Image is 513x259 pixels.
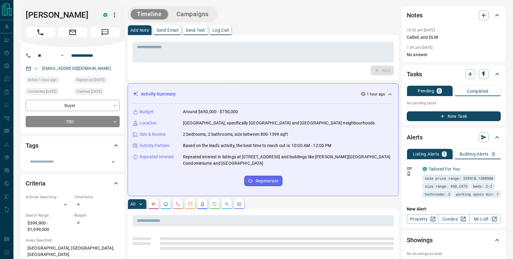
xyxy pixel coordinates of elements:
svg: Email Verified [34,67,38,71]
h2: Criteria [26,178,45,188]
svg: Listing Alerts [200,202,205,207]
span: Signed up [DATE] [76,77,104,83]
a: Mr.Loft [469,214,501,224]
p: Budget [140,109,154,115]
h2: Notes [407,10,423,20]
p: Budget: [74,213,120,218]
button: Open [59,52,66,59]
p: Listing Alerts [413,152,439,156]
div: Mon Jul 07 2025 [74,77,120,85]
div: condos.ca [103,13,107,17]
p: Actively Searching: [26,194,71,200]
span: size range: 450,2473 [425,183,468,189]
p: Search Range: [26,213,71,218]
svg: Calls [176,202,180,207]
p: Log Call [213,28,229,32]
span: Message [90,27,120,37]
div: condos.ca [423,167,427,171]
p: Activity Summary [141,91,176,97]
p: Called, and DLM [407,34,501,41]
p: Completed [467,89,489,93]
h2: Alerts [407,132,423,142]
p: 10:52 am [DATE] [407,28,435,32]
p: Off [407,166,419,171]
div: Fri Aug 15 2025 [26,77,71,85]
svg: Notes [151,202,156,207]
a: [EMAIL_ADDRESS][DOMAIN_NAME] [42,66,111,71]
p: 0 [492,152,495,156]
p: 1 hour ago [367,92,385,97]
p: 1 [443,152,446,156]
a: Property [407,214,438,224]
svg: Agent Actions [237,202,242,207]
span: parking spots min: 1 [456,191,499,197]
p: Activity Pattern [140,142,169,149]
p: Repeated Interest [140,154,174,160]
button: Timeline [131,9,168,19]
p: Areas Searched: [26,238,120,243]
p: $399,900 - $1,099,000 [26,218,71,235]
svg: Emails [188,202,193,207]
span: Contacted [DATE] [28,88,56,95]
p: 1:39 pm [DATE] [407,45,433,50]
p: New Alert: [407,206,501,212]
p: Location [140,120,157,126]
div: Criteria [26,176,120,191]
span: sale price range: 359910,1208900 [425,175,493,181]
span: beds: 2-2 [473,183,492,189]
p: Based on the lead's activity, the best time to reach out is: 10:00 AM - 12:00 PM [183,142,332,149]
button: Regenerate [244,176,282,186]
div: Alerts [407,130,501,145]
p: No answer [407,52,501,58]
a: Condos [438,214,469,224]
button: New Task [407,111,501,121]
p: Send Text [186,28,205,32]
span: Active 1 hour ago [28,77,57,83]
div: Mon Jul 07 2025 [74,88,120,97]
div: Buyer [26,100,120,111]
span: Call [26,27,55,37]
div: TBD [26,116,120,127]
h2: Tags [26,141,38,150]
button: Open [109,158,118,166]
h1: [PERSON_NAME] [26,10,94,20]
svg: Requests [212,202,217,207]
div: Tags [26,138,120,153]
p: Send Email [156,28,178,32]
svg: Lead Browsing Activity [163,202,168,207]
p: No showings booked [407,251,501,257]
p: 0 [438,89,440,93]
p: 2 bedrooms, 2 bathrooms, size between 800-1399 sqft [183,131,288,138]
span: Claimed [DATE] [76,88,102,95]
p: All [130,202,135,206]
p: Add Note [130,28,149,32]
a: Tailored For You [429,167,460,171]
span: bathrooms: 2 [425,191,450,197]
div: Tasks [407,67,501,81]
div: Activity Summary1 hour ago [133,88,394,100]
div: Tue Aug 12 2025 [26,88,71,97]
button: Campaigns [170,9,215,19]
p: [GEOGRAPHIC_DATA], specifically [GEOGRAPHIC_DATA] and [GEOGRAPHIC_DATA] neighbourhoods [183,120,375,126]
p: Size & Rooms [140,131,166,138]
p: Repeated interest in listings at [STREET_ADDRESS] and buildings like [PERSON_NAME][GEOGRAPHIC_DAT... [183,154,394,167]
svg: Opportunities [224,202,229,207]
div: Showings [407,233,501,247]
p: No pending tasks [407,99,501,108]
p: Building Alerts [460,152,489,156]
h2: Showings [407,235,433,245]
svg: Push Notification Only [407,171,411,176]
p: Pending [418,89,434,93]
div: Notes [407,8,501,23]
span: Email [58,27,87,37]
h2: Tasks [407,69,422,79]
p: Timeframe: [74,194,120,200]
p: Around $650,000 - $750,000 [183,109,238,115]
